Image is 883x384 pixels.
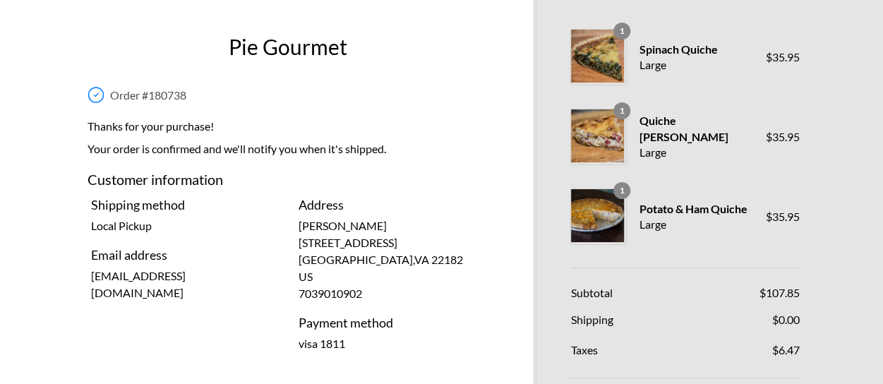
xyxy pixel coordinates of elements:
[84,31,493,63] h1: Pie Gourmet
[431,253,463,266] span: 22182
[571,189,624,242] img: Potato & Ham Quiche
[88,140,489,163] p: Your order is confirmed and we'll notify you when it's shipped.
[571,30,624,83] img: Spinach Quiche
[88,169,489,196] h3: Customer information
[613,23,630,40] span: 1
[299,287,362,300] span: 7039010902
[91,246,277,265] h4: Email address
[299,313,485,332] h4: Payment method
[91,217,277,234] p: Local Pickup
[91,268,277,301] p: [EMAIL_ADDRESS][DOMAIN_NAME]
[299,335,485,352] p: visa 1811
[299,253,463,266] span: [GEOGRAPHIC_DATA] , VA
[613,182,630,199] span: 1
[299,270,313,283] span: US
[571,109,624,162] img: Quiche Lorraine
[88,118,489,140] h2: Thanks for your purchase!
[299,196,485,215] h4: Address
[110,88,186,102] span: Order # 180738
[299,219,387,232] span: [PERSON_NAME]
[299,236,397,249] span: [STREET_ADDRESS]
[613,102,630,119] span: 1
[91,196,277,215] h4: Shipping method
